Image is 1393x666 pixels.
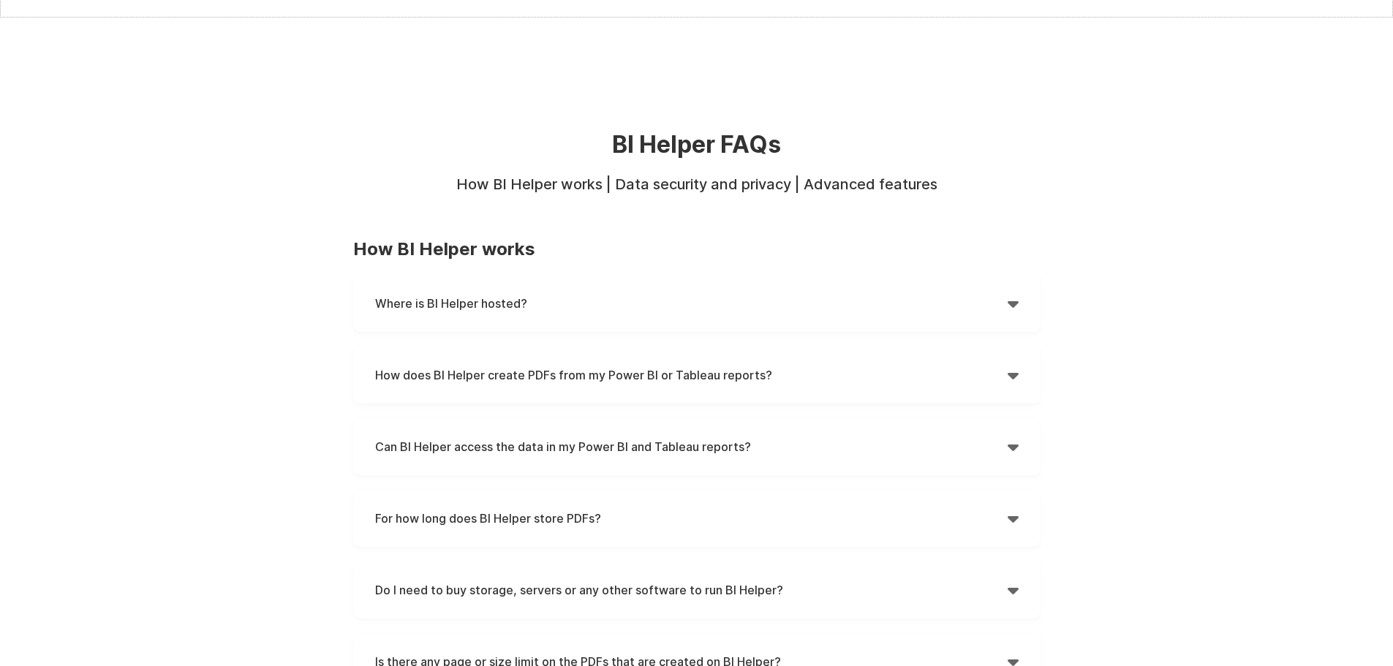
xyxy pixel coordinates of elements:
strong: How BI Helper works | Data security and privacy | Advanced features [456,175,937,193]
div:  [1008,507,1019,529]
strong: How does BI Helper create PDFs from my Power BI or Tableau reports? [375,368,772,382]
h3: How BI Helper works [353,238,1041,260]
div:  [1008,364,1019,386]
h4: Do I need to buy storage, servers or any other software to run BI Helper? [375,579,1008,601]
div:  [1008,436,1019,458]
h2: BI Helper FAQs [439,132,954,158]
div:  [1008,579,1019,601]
h4: Can BI Helper access the data in my Power BI and Tableau reports? [375,436,1008,458]
strong: Where is BI Helper hosted? [375,296,527,311]
h4: For how long does BI Helper store PDFs? [375,507,1008,529]
div:  [1008,292,1019,314]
